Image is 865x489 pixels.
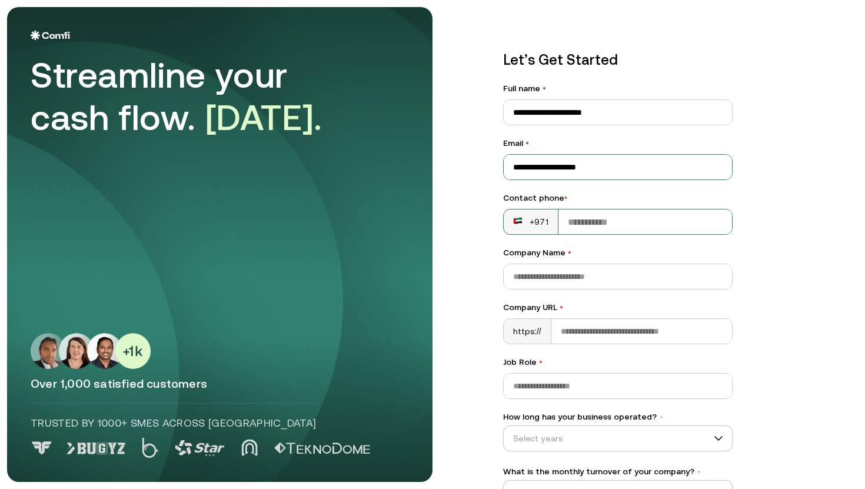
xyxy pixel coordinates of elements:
span: [DATE]. [205,97,322,138]
img: Logo 2 [142,438,158,458]
span: • [564,193,567,202]
p: Trusted by 1000+ SMEs across [GEOGRAPHIC_DATA] [31,415,318,431]
span: • [539,357,543,367]
p: Over 1,000 satisfied customers [31,376,409,391]
p: Let’s Get Started [503,49,733,71]
img: Logo 4 [241,439,258,456]
label: What is the monthly turnover of your company? [503,465,733,478]
div: +971 [513,216,548,228]
div: Contact phone [503,192,733,204]
label: Company URL [503,301,733,314]
img: Logo 3 [175,440,225,456]
span: • [568,248,571,257]
span: • [659,413,664,421]
div: https:// [504,319,551,344]
label: Job Role [503,356,733,368]
img: Logo [31,31,70,40]
label: Full name [503,82,733,95]
span: • [543,84,546,93]
label: Email [503,137,733,149]
img: Logo 1 [66,443,125,454]
label: How long has your business operated? [503,411,733,423]
span: • [560,302,563,312]
div: Streamline your cash flow. [31,54,360,139]
span: • [697,468,701,476]
img: Logo 5 [274,443,370,454]
span: • [525,138,529,148]
label: Company Name [503,247,733,259]
img: Logo 0 [31,441,53,455]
